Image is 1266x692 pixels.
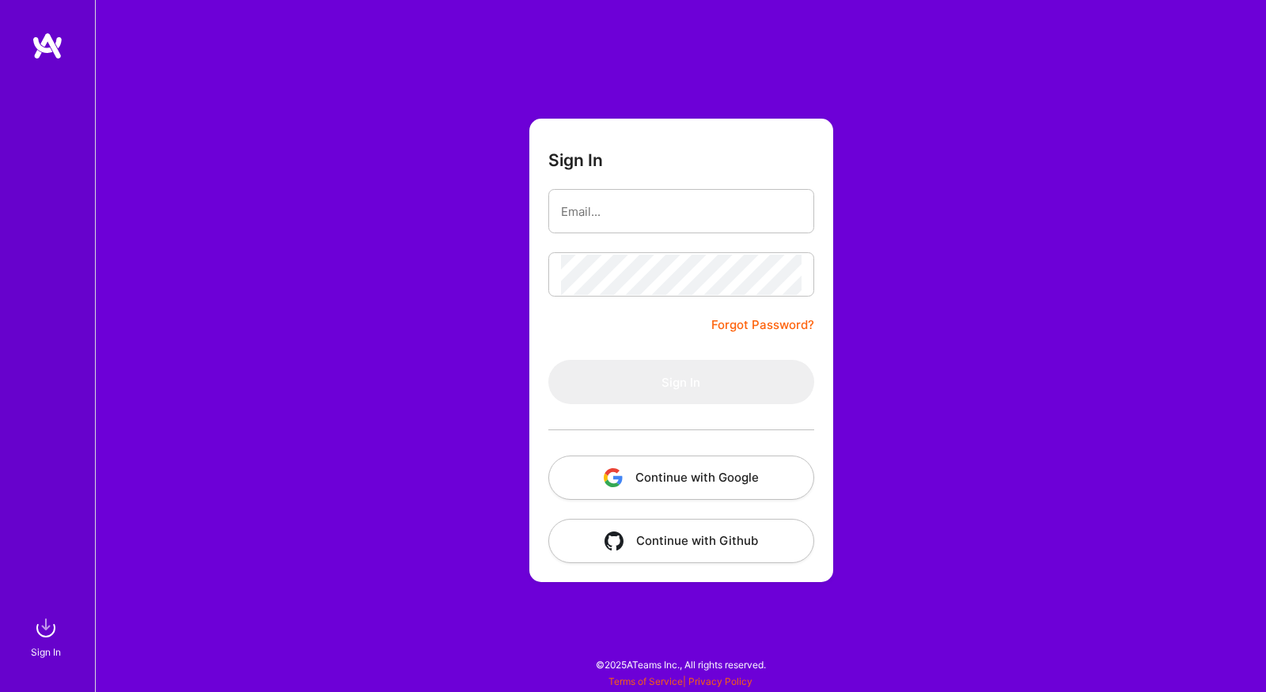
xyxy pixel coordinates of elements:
[605,531,624,550] img: icon
[548,360,814,404] button: Sign In
[95,645,1266,684] div: © 2025 ATeams Inc., All rights reserved.
[31,644,61,660] div: Sign In
[608,675,752,687] span: |
[32,32,63,60] img: logo
[30,612,62,644] img: sign in
[711,316,814,335] a: Forgot Password?
[608,675,683,687] a: Terms of Service
[548,456,814,500] button: Continue with Google
[604,468,623,487] img: icon
[548,150,603,170] h3: Sign In
[561,191,802,232] input: Email...
[548,519,814,563] button: Continue with Github
[33,612,62,660] a: sign inSign In
[688,675,752,687] a: Privacy Policy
